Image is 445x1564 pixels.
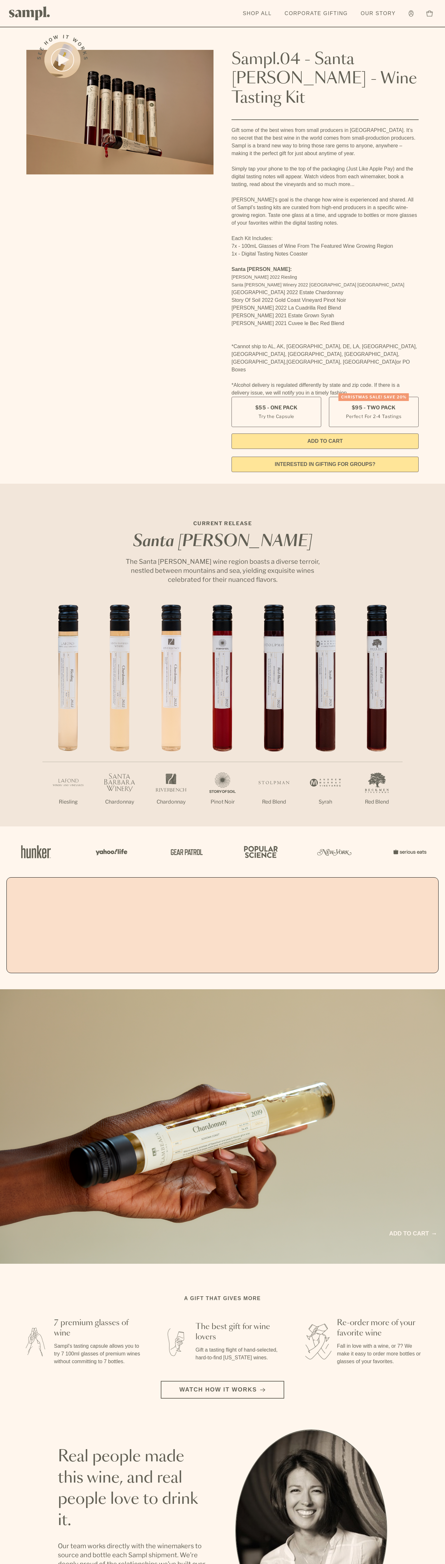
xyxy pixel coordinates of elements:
a: interested in gifting for groups? [232,457,419,472]
strong: Santa [PERSON_NAME]: [232,266,292,272]
li: 2 / 7 [94,605,145,826]
img: Artboard_5_7fdae55a-36fd-43f7-8bfd-f74a06a2878e_x450.png [166,838,204,866]
img: Artboard_7_5b34974b-f019-449e-91fb-745f8d0877ee_x450.png [390,838,428,866]
a: Shop All [240,6,275,21]
p: CURRENT RELEASE [120,520,325,527]
li: 1 / 7 [42,605,94,826]
a: Add to cart [389,1229,436,1238]
em: Santa [PERSON_NAME] [133,534,312,549]
li: 5 / 7 [248,605,300,826]
h2: Real people made this wine, and real people love to drink it. [58,1446,210,1531]
p: Chardonnay [145,798,197,806]
p: Fall in love with a wine, or 7? We make it easy to order more bottles or glasses of your favorites. [337,1342,424,1365]
li: 3 / 7 [145,605,197,826]
button: Add to Cart [232,433,419,449]
p: Syrah [300,798,351,806]
span: [PERSON_NAME] 2022 Riesling [232,275,297,280]
p: Red Blend [248,798,300,806]
p: Riesling [42,798,94,806]
div: Christmas SALE! Save 20% [339,393,409,401]
button: Watch how it works [161,1381,284,1399]
a: Corporate Gifting [281,6,351,21]
button: See how it works [44,42,80,78]
li: 6 / 7 [300,605,351,826]
li: [PERSON_NAME] 2022 La Cuadrilla Red Blend [232,304,419,312]
li: 7 / 7 [351,605,403,826]
p: Gift a tasting flight of hand-selected, hard-to-find [US_STATE] wines. [195,1346,283,1362]
p: Chardonnay [94,798,145,806]
img: Artboard_1_c8cd28af-0030-4af1-819c-248e302c7f06_x450.png [17,838,55,866]
h1: Sampl.04 - Santa [PERSON_NAME] - Wine Tasting Kit [232,50,419,108]
span: , [285,359,286,365]
img: Sampl.04 - Santa Barbara - Wine Tasting Kit [26,50,213,174]
div: Gift some of the best wines from small producers in [GEOGRAPHIC_DATA]. It’s no secret that the be... [232,126,419,397]
img: Artboard_3_0b291449-6e8c-4d07-b2c2-3f3601a19cd1_x450.png [315,838,354,866]
img: Artboard_4_28b4d326-c26e-48f9-9c80-911f17d6414e_x450.png [241,838,279,866]
p: Red Blend [351,798,403,806]
small: Perfect For 2-4 Tastings [346,413,401,420]
h3: Re-order more of your favorite wine [337,1318,424,1338]
span: $55 - One Pack [255,404,298,411]
li: [PERSON_NAME] 2021 Cuvee le Bec Red Blend [232,320,419,327]
img: Sampl logo [9,6,50,20]
span: $95 - Two Pack [352,404,396,411]
p: Sampl's tasting capsule allows you to try 7 100ml glasses of premium wines without committing to ... [54,1342,141,1365]
p: The Santa [PERSON_NAME] wine region boasts a diverse terroir, nestled between mountains and sea, ... [120,557,325,584]
span: Santa [PERSON_NAME] Winery 2022 [GEOGRAPHIC_DATA] [GEOGRAPHIC_DATA] [232,282,404,287]
li: [PERSON_NAME] 2021 Estate Grown Syrah [232,312,419,320]
li: 4 / 7 [197,605,248,826]
p: Pinot Noir [197,798,248,806]
span: [GEOGRAPHIC_DATA], [GEOGRAPHIC_DATA] [286,359,396,365]
h3: 7 premium glasses of wine [54,1318,141,1338]
img: Artboard_6_04f9a106-072f-468a-bdd7-f11783b05722_x450.png [91,838,130,866]
h3: The best gift for wine lovers [195,1322,283,1342]
h2: A gift that gives more [184,1295,261,1302]
a: Our Story [358,6,399,21]
li: Story Of Soil 2022 Gold Coast Vineyard Pinot Noir [232,296,419,304]
li: [GEOGRAPHIC_DATA] 2022 Estate Chardonnay [232,289,419,296]
small: Try the Capsule [259,413,294,420]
